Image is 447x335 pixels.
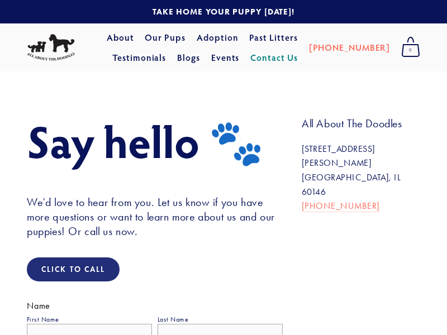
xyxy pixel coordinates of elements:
a: Events [211,47,240,68]
a: [PHONE_NUMBER] [309,37,390,58]
a: Click To Call [27,257,120,281]
h1: Say hello 🐾 [27,116,283,165]
span: Name [27,300,50,311]
a: Contact Us [250,47,298,68]
a: Past Litters [249,31,298,43]
a: About [107,27,134,47]
img: All About The Doodles [27,34,75,61]
span: 0 [401,43,420,58]
a: 0 items in cart [396,33,426,61]
a: Adoption [197,27,239,47]
h3: All About The Doodles [302,116,420,131]
a: Blogs [177,47,200,68]
div: Last Name [158,315,188,323]
h3: We’d love to hear from you. Let us know if you have more questions or want to learn more about us... [27,195,283,238]
a: Our Pups [145,27,186,47]
div: First Name [27,315,59,323]
a: [PHONE_NUMBER] [302,200,380,212]
p: [STREET_ADDRESS][PERSON_NAME] [GEOGRAPHIC_DATA], IL 60146 [302,142,420,213]
a: Testimonials [112,47,167,68]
